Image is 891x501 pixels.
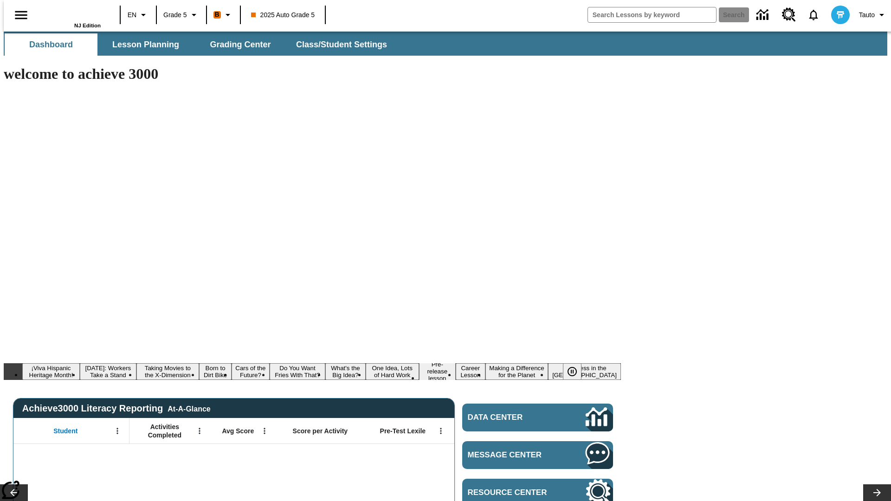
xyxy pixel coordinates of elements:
[485,363,548,380] button: Slide 11 Making a Difference for the Planet
[210,6,237,23] button: Boost Class color is orange. Change class color
[325,363,365,380] button: Slide 7 What's the Big Idea?
[863,484,891,501] button: Lesson carousel, Next
[5,33,97,56] button: Dashboard
[4,65,621,83] h1: welcome to achieve 3000
[258,424,271,438] button: Open Menu
[4,33,395,56] div: SubNavbar
[380,427,426,435] span: Pre-Test Lexile
[588,7,716,22] input: search field
[776,2,801,27] a: Resource Center, Will open in new tab
[128,10,136,20] span: EN
[22,403,211,414] span: Achieve3000 Literacy Reporting
[289,33,394,56] button: Class/Student Settings
[40,4,101,23] a: Home
[855,6,891,23] button: Profile/Settings
[419,360,456,383] button: Slide 9 Pre-release lesson
[4,32,887,56] div: SubNavbar
[468,413,555,422] span: Data Center
[826,3,855,27] button: Select a new avatar
[168,403,210,413] div: At-A-Glance
[232,363,269,380] button: Slide 5 Cars of the Future?
[222,427,254,435] span: Avg Score
[462,441,613,469] a: Message Center
[110,424,124,438] button: Open Menu
[160,6,203,23] button: Grade: Grade 5, Select a grade
[270,363,326,380] button: Slide 6 Do You Want Fries With That?
[193,424,207,438] button: Open Menu
[801,3,826,27] a: Notifications
[80,363,136,380] button: Slide 2 Labor Day: Workers Take a Stand
[199,363,232,380] button: Slide 4 Born to Dirt Bike
[563,363,591,380] div: Pause
[53,427,77,435] span: Student
[7,1,35,29] button: Open side menu
[859,10,875,20] span: Tauto
[366,363,419,380] button: Slide 8 One Idea, Lots of Hard Work
[123,6,153,23] button: Language: EN, Select a language
[163,10,187,20] span: Grade 5
[468,488,558,497] span: Resource Center
[74,23,101,28] span: NJ Edition
[29,39,73,50] span: Dashboard
[293,427,348,435] span: Score per Activity
[751,2,776,28] a: Data Center
[194,33,287,56] button: Grading Center
[134,423,195,439] span: Activities Completed
[462,404,613,431] a: Data Center
[456,363,485,380] button: Slide 10 Career Lesson
[468,450,558,460] span: Message Center
[99,33,192,56] button: Lesson Planning
[40,3,101,28] div: Home
[22,363,80,380] button: Slide 1 ¡Viva Hispanic Heritage Month!
[136,363,199,380] button: Slide 3 Taking Movies to the X-Dimension
[296,39,387,50] span: Class/Student Settings
[251,10,315,20] span: 2025 Auto Grade 5
[210,39,271,50] span: Grading Center
[434,424,448,438] button: Open Menu
[215,9,220,20] span: B
[563,363,581,380] button: Pause
[831,6,850,24] img: avatar image
[112,39,179,50] span: Lesson Planning
[548,363,621,380] button: Slide 12 Sleepless in the Animal Kingdom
